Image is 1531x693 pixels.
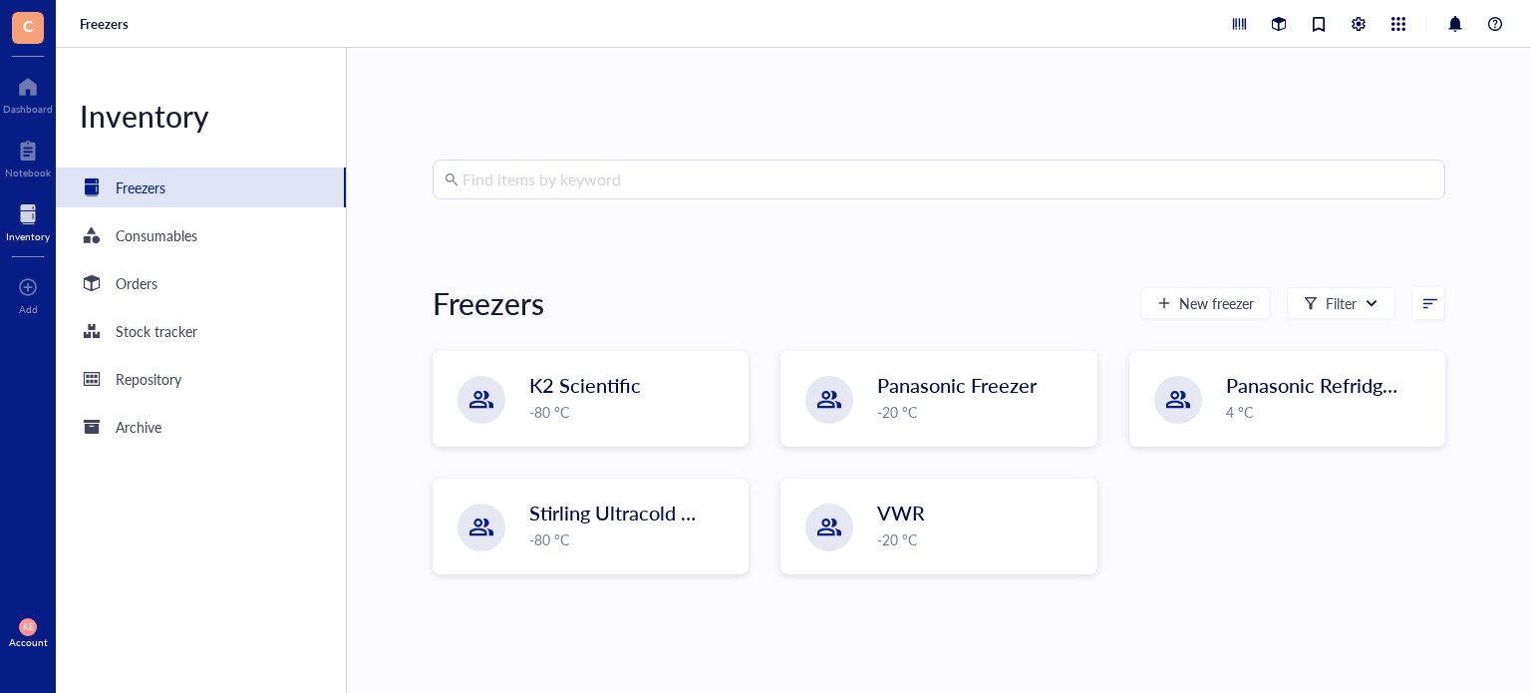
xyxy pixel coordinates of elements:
[529,499,744,526] span: Stirling Ultracold 105UE
[877,499,925,526] span: VWR
[877,371,1037,399] span: Panasonic Freezer
[116,368,181,390] div: Repository
[56,359,346,399] a: Repository
[116,176,165,198] div: Freezers
[1326,292,1357,314] div: Filter
[56,168,346,207] a: Freezers
[1226,371,1435,399] span: Panasonic Refridgerator
[3,103,53,115] div: Dashboard
[116,320,197,342] div: Stock tracker
[1140,287,1271,319] button: New freezer
[116,272,157,294] div: Orders
[5,167,51,178] div: Notebook
[56,263,346,303] a: Orders
[6,198,50,242] a: Inventory
[23,622,34,632] span: KE
[877,401,1083,423] div: -20 °C
[56,215,346,255] a: Consumables
[6,230,50,242] div: Inventory
[1179,295,1254,311] span: New freezer
[116,224,197,246] div: Consumables
[529,401,736,423] div: -80 °C
[877,528,1083,550] div: -20 °C
[56,311,346,351] a: Stock tracker
[56,96,346,136] div: Inventory
[80,15,133,33] a: Freezers
[5,135,51,178] a: Notebook
[23,13,34,38] span: C
[529,528,736,550] div: -80 °C
[1226,401,1432,423] div: 4 °C
[433,283,544,323] div: Freezers
[9,636,48,648] div: Account
[529,371,641,399] span: K2 Scientific
[116,416,161,438] div: Archive
[56,407,346,447] a: Archive
[19,303,38,315] div: Add
[3,71,53,115] a: Dashboard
